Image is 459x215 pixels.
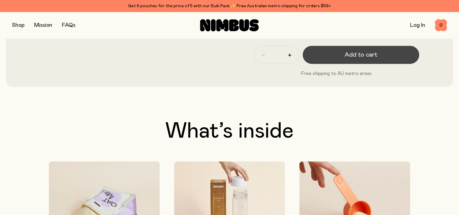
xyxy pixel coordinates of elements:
a: FAQs [62,23,75,28]
button: 0 [435,19,447,31]
button: Add to cart [303,46,419,64]
p: Free shipping to AU metro areas [254,70,419,77]
a: Mission [34,23,52,28]
span: Add to cart [345,51,377,59]
div: Get 6 pouches for the price of 5 with our Bulk Pack ✨ Free Australian metro shipping for orders $59+ [12,2,447,10]
a: Log In [410,23,425,28]
h2: What’s inside [12,120,447,142]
